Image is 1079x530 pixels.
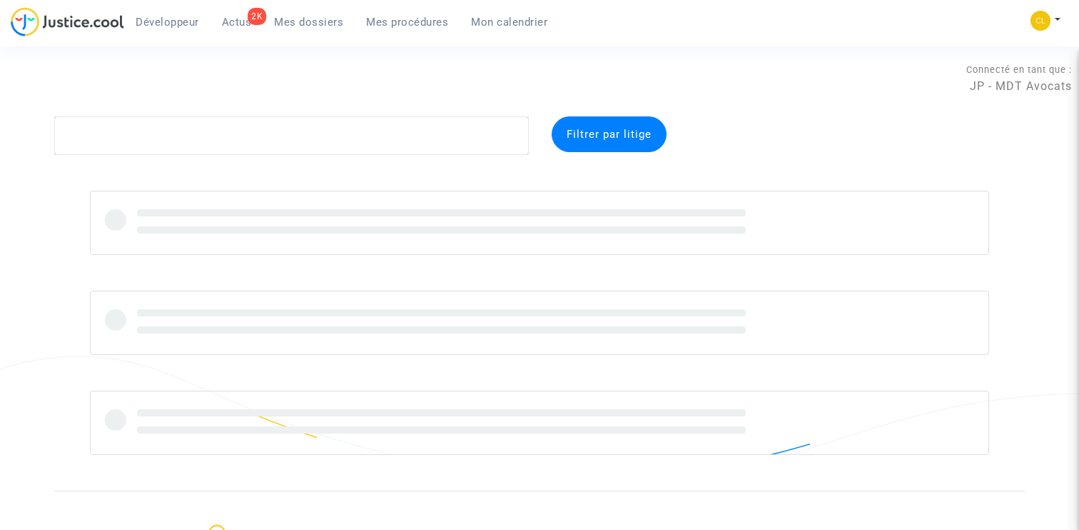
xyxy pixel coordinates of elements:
img: f0b917ab549025eb3af43f3c4438ad5d [1030,11,1050,31]
span: Mes procédures [366,16,448,29]
img: jc-logo.svg [11,7,124,36]
a: Mes procédures [355,11,460,33]
span: Connecté en tant que : [966,64,1072,75]
div: 2K [248,8,266,25]
span: Actus [222,16,252,29]
a: Mes dossiers [263,11,355,33]
span: Filtrer par litige [567,128,652,141]
span: Développeur [136,16,199,29]
span: Mes dossiers [274,16,343,29]
a: Mon calendrier [460,11,559,33]
span: Mon calendrier [471,16,547,29]
a: Développeur [124,11,211,33]
a: 2KActus [211,11,263,33]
